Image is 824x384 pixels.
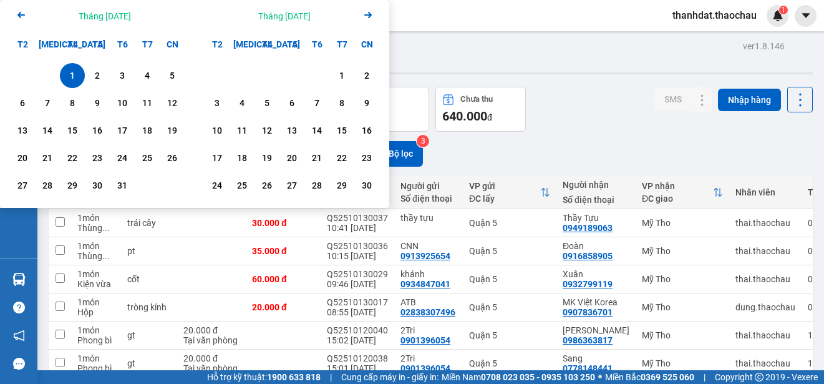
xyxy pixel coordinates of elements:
[60,118,85,143] div: Choose Thứ Tư, tháng 10 15 2025. It's available.
[354,91,379,116] div: Choose Chủ Nhật, tháng 11 9 2025. It's available.
[110,32,135,57] div: T6
[563,335,613,345] div: 0986363817
[233,178,251,193] div: 25
[163,150,181,165] div: 26
[718,89,781,111] button: Nhập hàng
[85,173,110,198] div: Choose Thứ Năm, tháng 10 30 2025. It's available.
[77,325,115,335] div: 1 món
[329,63,354,88] div: Choose Thứ Bảy, tháng 11 1 2025. It's available.
[77,269,115,279] div: 1 món
[258,10,311,22] div: Tháng [DATE]
[304,91,329,116] div: Choose Thứ Sáu, tháng 11 7 2025. It's available.
[563,279,613,289] div: 0932799119
[400,335,450,345] div: 0901396054
[252,302,314,312] div: 20.000 đ
[341,370,439,384] span: Cung cấp máy in - giấy in:
[327,297,388,307] div: Q52510130017
[735,302,795,312] div: dung.thaochau
[112,66,143,77] span: 25.000
[654,88,692,111] button: SMS
[283,123,301,138] div: 13
[327,269,388,279] div: Q52510130029
[207,370,321,384] span: Hỗ trợ kỹ thuật:
[354,32,379,57] div: CN
[97,41,153,53] span: 0902722700
[333,178,351,193] div: 29
[279,118,304,143] div: Choose Thứ Năm, tháng 11 13 2025. It's available.
[160,91,185,116] div: Choose Chủ Nhật, tháng 10 12 2025. It's available.
[333,68,351,83] div: 1
[252,274,314,284] div: 60.000 đ
[267,372,321,382] strong: 1900 633 818
[327,363,388,373] div: 15:01 [DATE]
[85,145,110,170] div: Choose Thứ Năm, tháng 10 23 2025. It's available.
[110,173,135,198] div: Choose Thứ Sáu, tháng 10 31 2025. It's available.
[254,145,279,170] div: Choose Thứ Tư, tháng 11 19 2025. It's available.
[279,32,304,57] div: T5
[563,297,629,307] div: MK Việt Korea
[563,180,629,190] div: Người nhận
[469,194,540,204] div: ĐC lấy
[39,96,56,111] div: 7
[642,181,713,191] div: VP nhận
[258,150,276,165] div: 19
[135,145,160,170] div: Choose Thứ Bảy, tháng 10 25 2025. It's available.
[230,32,254,57] div: [MEDICAL_DATA]
[283,178,301,193] div: 27
[252,246,314,256] div: 35.000 đ
[35,118,60,143] div: Choose Thứ Ba, tháng 10 14 2025. It's available.
[598,375,602,380] span: ⚪️
[208,123,226,138] div: 10
[400,213,457,223] div: thầy tựu
[35,14,69,26] span: Mỹ Tho
[354,63,379,88] div: Choose Chủ Nhật, tháng 11 2 2025. It's available.
[135,63,160,88] div: Choose Thứ Bảy, tháng 10 4 2025. It's available.
[358,141,423,167] button: Bộ lọc
[160,32,185,57] div: CN
[114,68,131,83] div: 3
[114,123,131,138] div: 17
[205,32,230,57] div: T2
[160,145,185,170] div: Choose Chủ Nhật, tháng 10 26 2025. It's available.
[563,251,613,261] div: 0916858905
[77,251,115,261] div: Thùng vừa
[64,96,81,111] div: 8
[735,187,795,197] div: Nhân viên
[563,363,613,373] div: 0778148441
[327,307,388,317] div: 08:55 [DATE]
[205,173,230,198] div: Choose Thứ Hai, tháng 11 24 2025. It's available.
[283,96,301,111] div: 6
[138,123,156,138] div: 18
[435,87,526,132] button: Chưa thu640.000đ
[110,118,135,143] div: Choose Thứ Sáu, tháng 10 17 2025. It's available.
[481,372,595,382] strong: 0708 023 035 - 0935 103 250
[79,10,131,22] div: Tháng [DATE]
[563,353,629,363] div: Sang
[10,32,35,57] div: T2
[10,91,35,116] div: Choose Thứ Hai, tháng 10 6 2025. It's available.
[772,10,783,21] img: icon-new-feature
[205,145,230,170] div: Choose Thứ Hai, tháng 11 17 2025. It's available.
[160,118,185,143] div: Choose Chủ Nhật, tháng 10 19 2025. It's available.
[39,123,56,138] div: 14
[13,358,25,370] span: message
[605,370,694,384] span: Miền Bắc
[279,173,304,198] div: Choose Thứ Năm, tháng 11 27 2025. It's available.
[279,145,304,170] div: Choose Thứ Năm, tháng 11 20 2025. It's available.
[329,173,354,198] div: Choose Thứ Bảy, tháng 11 29 2025. It's available.
[77,363,115,373] div: Phong bì
[135,118,160,143] div: Choose Thứ Bảy, tháng 10 18 2025. It's available.
[327,223,388,233] div: 10:41 [DATE]
[400,241,457,251] div: CNN
[230,173,254,198] div: Choose Thứ Ba, tháng 11 25 2025. It's available.
[102,223,110,233] span: ...
[138,96,156,111] div: 11
[77,297,115,307] div: 1 món
[735,274,795,284] div: thai.thaochau
[64,150,81,165] div: 22
[14,7,29,24] button: Previous month.
[283,150,301,165] div: 20
[354,118,379,143] div: Choose Chủ Nhật, tháng 11 16 2025. It's available.
[258,123,276,138] div: 12
[5,27,31,39] span: Trung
